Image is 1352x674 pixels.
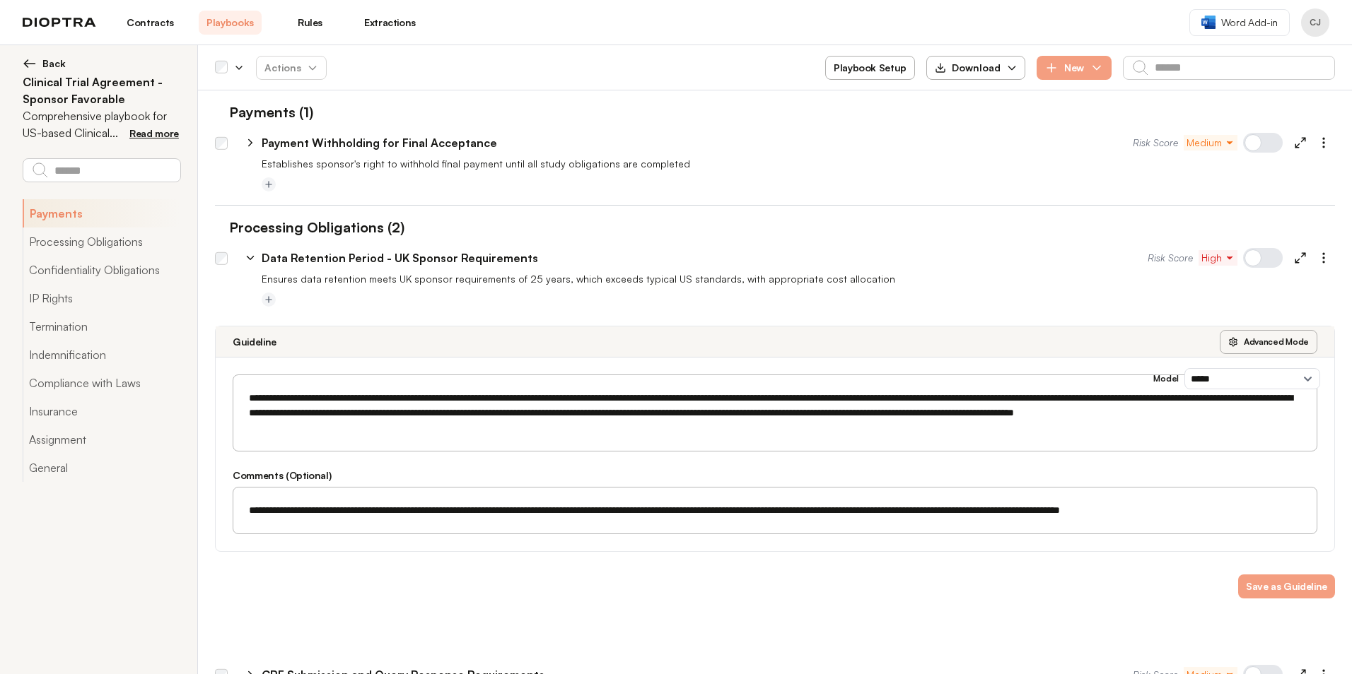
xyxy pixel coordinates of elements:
button: Back [23,57,180,71]
span: Risk Score [1148,251,1193,265]
p: Comprehensive playbook for US-based Clinical [23,107,180,141]
h3: Guideline [233,335,276,349]
button: IP Rights [23,284,180,312]
button: Termination [23,312,180,341]
h3: Model [1153,373,1179,384]
button: Actions [256,56,327,80]
span: Read more [129,127,179,139]
span: Risk Score [1133,136,1178,150]
button: Confidentiality Obligations [23,256,180,284]
button: Advanced Mode [1220,330,1317,354]
select: Model [1184,368,1320,389]
p: Payment Withholding for Final Acceptance [262,134,497,151]
p: Establishes sponsor's right to withhold final payment until all study obligations are completed [262,157,1335,171]
button: Add tag [262,177,276,191]
div: Select all [215,61,228,74]
a: Extractions [359,11,421,35]
button: Insurance [23,397,180,425]
div: Download [935,61,1001,75]
a: Contracts [119,11,182,35]
button: New [1037,56,1112,80]
span: ... [110,126,118,140]
button: High [1199,250,1237,266]
button: Processing Obligations [23,227,180,256]
p: Data Retention Period - UK Sponsor Requirements [262,249,538,266]
button: General [23,454,180,482]
button: Playbook Setup [825,56,915,80]
button: Assignment [23,425,180,454]
button: Compliance with Laws [23,369,180,397]
span: Medium [1187,136,1235,150]
img: word [1201,16,1216,29]
button: Profile menu [1301,8,1329,37]
button: Payments [23,199,180,227]
button: Save as Guideline [1238,574,1335,598]
button: Download [926,56,1025,80]
a: Rules [279,11,342,35]
button: Indemnification [23,341,180,369]
span: Actions [253,55,330,81]
h1: Payments (1) [215,102,313,123]
span: High [1201,251,1235,265]
button: Medium [1184,135,1237,150]
h2: Clinical Trial Agreement - Sponsor Favorable [23,73,180,107]
button: Add tag [262,292,276,307]
span: Back [42,57,66,71]
img: left arrow [23,57,37,71]
p: Ensures data retention meets UK sponsor requirements of 25 years, which exceeds typical US standa... [262,272,1335,286]
img: logo [23,18,96,28]
h3: Comments (Optional) [233,468,1317,483]
span: Word Add-in [1221,16,1278,30]
a: Playbooks [199,11,262,35]
a: Word Add-in [1189,9,1290,36]
h1: Processing Obligations (2) [215,217,404,238]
